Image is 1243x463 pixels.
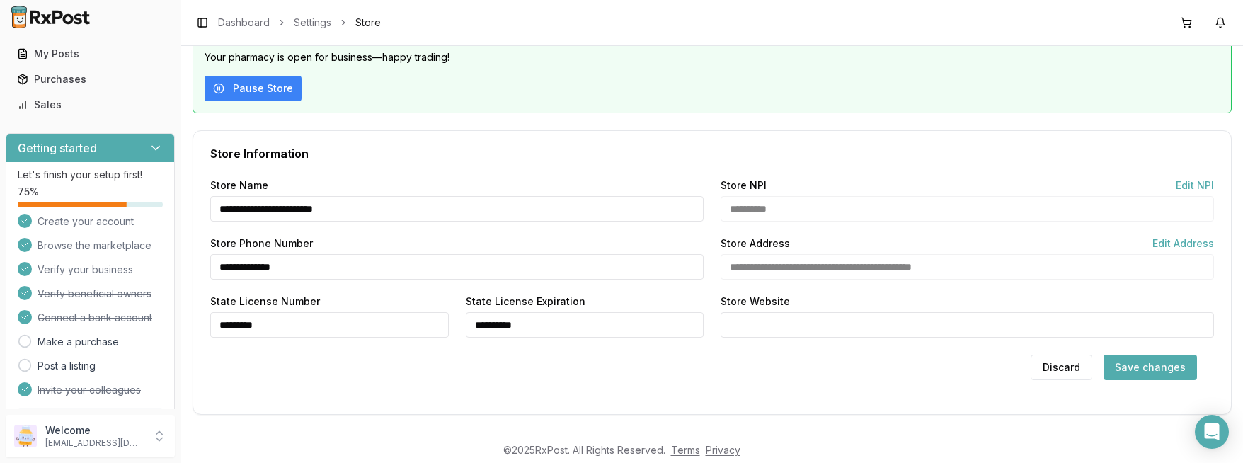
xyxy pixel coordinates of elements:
img: User avatar [14,425,37,447]
label: State License Expiration [466,297,585,307]
button: Purchases [6,68,175,91]
span: Verify your business [38,263,133,277]
span: Browse the marketplace [38,239,151,253]
span: Verify beneficial owners [38,287,151,301]
button: Save changes [1104,355,1197,380]
label: Store Name [210,181,268,190]
a: Privacy [706,444,740,456]
p: Welcome [45,423,144,438]
p: [EMAIL_ADDRESS][DOMAIN_NAME] [45,438,144,449]
span: 75 % [18,185,39,199]
span: Create your account [38,215,134,229]
img: RxPost Logo [6,6,96,28]
label: State License Number [210,297,320,307]
a: Terms [671,444,700,456]
p: Let's finish your setup first! [18,168,163,182]
button: Sales [6,93,175,116]
button: My Posts [6,42,175,65]
p: Your pharmacy is open for business—happy trading! [205,50,1220,64]
span: Connect a bank account [38,311,152,325]
button: Pause Store [205,76,302,101]
button: Discard [1031,355,1092,380]
a: Settings [294,16,331,30]
div: Open Intercom Messenger [1195,415,1229,449]
label: Store Address [721,239,790,248]
a: Dashboard [218,16,270,30]
a: Make a purchase [38,335,119,349]
div: My Posts [17,47,164,61]
nav: breadcrumb [218,16,381,30]
label: Store Phone Number [210,239,313,248]
a: Purchases [11,67,169,92]
div: Purchases [17,72,164,86]
label: Store NPI [721,181,767,190]
a: Sales [11,92,169,118]
div: Store Information [210,148,1214,159]
a: Post a listing [38,359,96,373]
span: Store [355,16,381,30]
span: Invite your colleagues [38,383,141,397]
div: Sales [17,98,164,112]
a: My Posts [11,41,169,67]
h3: Getting started [18,139,97,156]
label: Store Website [721,297,790,307]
